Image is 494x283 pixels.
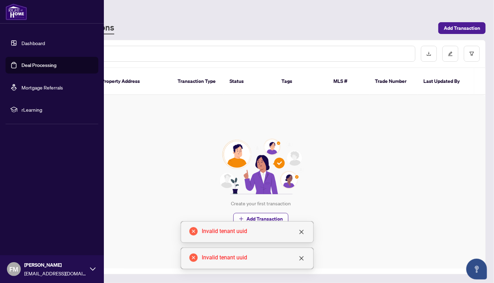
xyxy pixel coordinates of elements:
span: plus [239,216,244,221]
span: FM [10,264,18,274]
button: Open asap [466,259,487,280]
span: close [299,256,304,261]
div: Create your first transaction [231,200,291,207]
button: edit [442,46,458,62]
span: Add Transaction [246,213,283,224]
span: edit [448,51,453,56]
span: close [299,229,304,235]
span: download [426,51,431,56]
a: Dashboard [21,40,45,46]
button: download [421,46,437,62]
img: logo [6,3,27,20]
span: [PERSON_NAME] [24,261,87,269]
button: Add Transaction [438,22,486,34]
img: Null State Icon [216,139,306,194]
div: Invalid tenant uuid [202,254,305,262]
th: Trade Number [369,68,418,95]
div: Invalid tenant uuid [202,227,305,235]
th: Transaction Type [172,68,224,95]
th: Tags [276,68,328,95]
span: close-circle [189,227,198,235]
th: Last Updated By [418,68,470,95]
span: [EMAIL_ADDRESS][DOMAIN_NAME] [24,269,87,277]
span: close-circle [189,254,198,262]
a: Close [298,255,305,262]
a: Deal Processing [21,62,56,68]
th: MLS # [328,68,369,95]
th: Status [224,68,276,95]
span: rLearning [21,106,93,113]
span: Add Transaction [444,23,480,34]
th: Property Address [96,68,172,95]
a: Mortgage Referrals [21,84,63,91]
button: filter [464,46,480,62]
a: Close [298,228,305,236]
button: Add Transaction [233,213,288,225]
span: filter [469,51,474,56]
